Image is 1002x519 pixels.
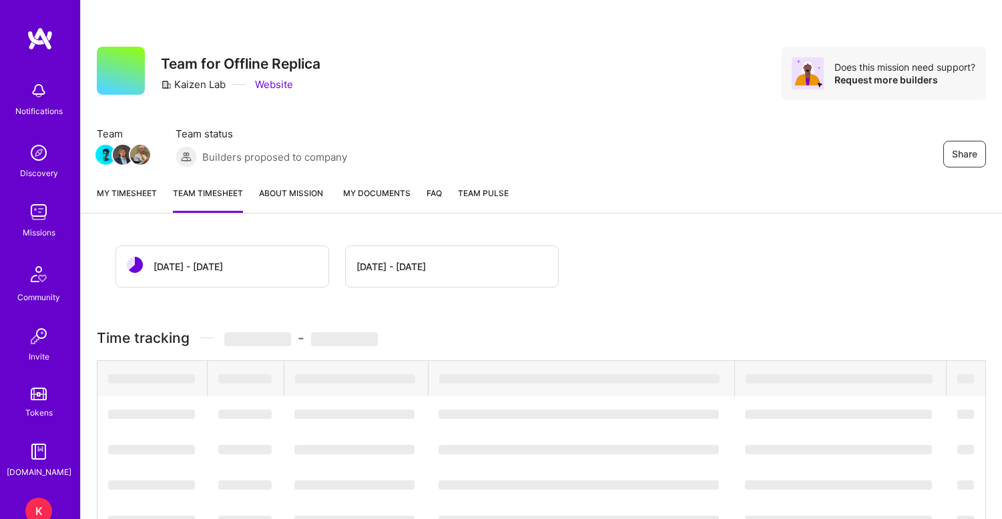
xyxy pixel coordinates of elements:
span: ‌ [439,410,719,419]
img: Team Member Avatar [95,145,115,165]
h3: Team for Offline Replica [161,55,320,72]
span: Builders proposed to company [202,150,347,164]
img: Avatar [792,57,824,89]
span: ‌ [745,410,932,419]
img: logo [27,27,53,51]
div: Kaizen Lab [161,77,226,91]
div: Does this mission need support? [834,61,975,73]
div: Discovery [20,166,58,180]
span: ‌ [224,332,291,346]
span: ‌ [957,374,974,384]
img: tokens [31,388,47,400]
img: Builders proposed to company [176,146,197,167]
a: Team Pulse [458,186,509,213]
span: ‌ [108,410,195,419]
img: bell [25,77,52,104]
h3: Time tracking [97,330,986,346]
span: ‌ [746,374,933,384]
i: icon CompanyGray [161,79,172,90]
img: Team Member Avatar [130,145,150,165]
img: Community [23,258,55,290]
span: ‌ [218,480,272,490]
span: ‌ [957,480,974,490]
a: Team Member Avatar [114,143,132,166]
span: ‌ [294,445,415,454]
a: My timesheet [97,186,157,213]
div: Community [17,290,60,304]
span: Share [952,147,977,161]
a: Website [252,77,293,91]
span: ‌ [745,445,932,454]
img: Team Member Avatar [113,145,133,165]
div: [DOMAIN_NAME] [7,465,71,479]
span: ‌ [218,445,272,454]
span: ‌ [957,410,974,419]
span: ‌ [108,445,195,454]
span: ‌ [439,374,720,384]
span: ‌ [439,480,719,490]
span: ‌ [294,480,415,490]
button: Share [943,141,986,167]
span: My Documents [339,186,411,201]
span: ‌ [294,410,415,419]
span: Team Pulse [458,188,509,198]
span: Team [97,127,149,141]
a: FAQ [427,186,442,213]
span: ‌ [295,374,415,384]
a: My Documents [339,186,411,213]
a: Team Member Avatar [132,143,149,166]
span: ‌ [957,445,974,454]
a: Team Member Avatar [97,143,114,166]
div: Invite [29,350,49,364]
span: ‌ [439,445,719,454]
img: teamwork [25,199,52,225]
span: ‌ [108,480,195,490]
div: [DATE] - [DATE] [154,259,223,274]
div: Tokens [25,406,53,420]
span: ‌ [311,332,378,346]
img: Invite [25,323,52,350]
div: Request more builders [834,73,975,86]
span: ‌ [108,374,195,384]
div: Missions [23,225,55,239]
img: guide book [25,438,52,465]
a: Team timesheet [173,186,243,213]
span: Team status [176,127,347,141]
span: ‌ [745,480,932,490]
img: discovery [25,139,52,166]
img: status icon [127,257,143,273]
div: Notifications [15,104,63,118]
div: [DATE] - [DATE] [356,259,426,274]
span: ‌ [218,374,272,384]
span: - [224,330,378,346]
span: ‌ [218,410,272,419]
a: About Mission [259,186,323,213]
